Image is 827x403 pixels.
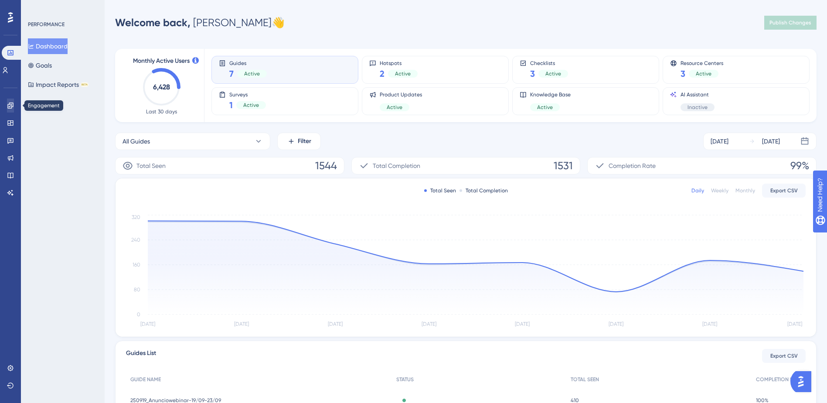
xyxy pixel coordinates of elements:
[123,136,150,147] span: All Guides
[711,187,728,194] div: Weekly
[790,159,809,173] span: 99%
[681,91,715,98] span: AI Assistant
[530,60,568,66] span: Checklists
[132,214,140,220] tspan: 320
[153,83,170,91] text: 6,428
[609,321,623,327] tspan: [DATE]
[735,187,755,194] div: Monthly
[459,187,508,194] div: Total Completion
[134,287,140,293] tspan: 80
[115,16,191,29] span: Welcome back,
[702,321,717,327] tspan: [DATE]
[545,70,561,77] span: Active
[126,348,156,364] span: Guides List
[787,321,802,327] tspan: [DATE]
[298,136,311,147] span: Filter
[762,184,806,198] button: Export CSV
[243,102,259,109] span: Active
[133,262,140,268] tspan: 160
[387,104,402,111] span: Active
[315,159,337,173] span: 1544
[681,60,723,66] span: Resource Centers
[691,187,704,194] div: Daily
[424,187,456,194] div: Total Seen
[81,82,88,87] div: BETA
[328,321,343,327] tspan: [DATE]
[137,311,140,318] tspan: 0
[229,60,267,66] span: Guides
[756,376,801,383] span: COMPLETION RATE
[770,187,798,194] span: Export CSV
[115,133,270,150] button: All Guides
[554,159,573,173] span: 1531
[133,56,190,66] span: Monthly Active Users
[769,19,811,26] span: Publish Changes
[28,58,52,73] button: Goals
[140,321,155,327] tspan: [DATE]
[28,38,68,54] button: Dashboard
[373,161,420,171] span: Total Completion
[130,376,161,383] span: GUIDE NAME
[396,376,414,383] span: STATUS
[571,376,599,383] span: TOTAL SEEN
[530,68,535,80] span: 3
[681,68,685,80] span: 3
[136,161,166,171] span: Total Seen
[609,161,656,171] span: Completion Rate
[234,321,249,327] tspan: [DATE]
[115,16,285,30] div: [PERSON_NAME] 👋
[422,321,436,327] tspan: [DATE]
[790,369,817,395] iframe: UserGuiding AI Assistant Launcher
[131,237,140,243] tspan: 240
[537,104,553,111] span: Active
[229,68,234,80] span: 7
[28,77,88,92] button: Impact ReportsBETA
[277,133,321,150] button: Filter
[380,68,385,80] span: 2
[770,352,798,359] span: Export CSV
[380,60,418,66] span: Hotspots
[711,136,728,147] div: [DATE]
[530,91,571,98] span: Knowledge Base
[764,16,817,30] button: Publish Changes
[380,91,422,98] span: Product Updates
[762,136,780,147] div: [DATE]
[395,70,411,77] span: Active
[244,70,260,77] span: Active
[696,70,711,77] span: Active
[762,349,806,363] button: Export CSV
[687,104,708,111] span: Inactive
[515,321,530,327] tspan: [DATE]
[20,2,54,13] span: Need Help?
[146,108,177,115] span: Last 30 days
[229,99,233,111] span: 1
[28,21,65,28] div: PERFORMANCE
[229,91,266,97] span: Surveys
